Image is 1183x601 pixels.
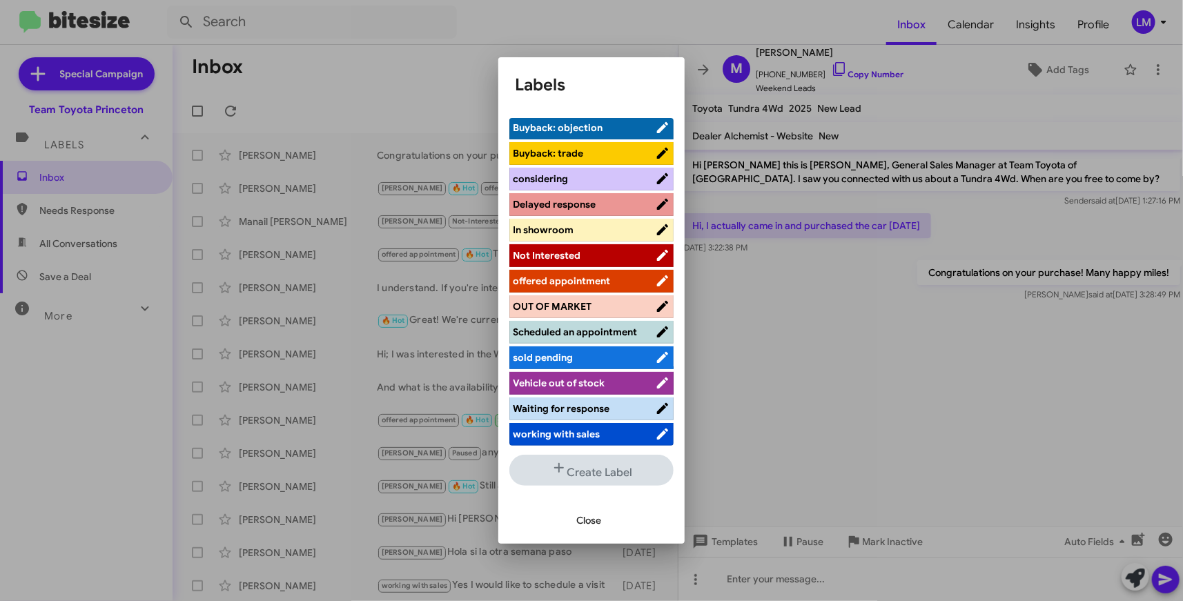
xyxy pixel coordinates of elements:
[513,173,568,185] span: considering
[513,121,603,134] span: Buyback: objection
[513,147,583,159] span: Buyback: trade
[513,326,637,338] span: Scheduled an appointment
[513,300,591,313] span: OUT OF MARKET
[513,428,600,440] span: working with sales
[513,377,605,389] span: Vehicle out of stock
[513,351,573,364] span: sold pending
[513,275,610,287] span: offered appointment
[513,402,609,415] span: Waiting for response
[515,74,668,96] h1: Labels
[513,249,580,262] span: Not Interested
[576,508,601,533] span: Close
[509,455,674,486] button: Create Label
[513,198,596,210] span: Delayed response
[565,508,612,533] button: Close
[513,224,574,236] span: In showroom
